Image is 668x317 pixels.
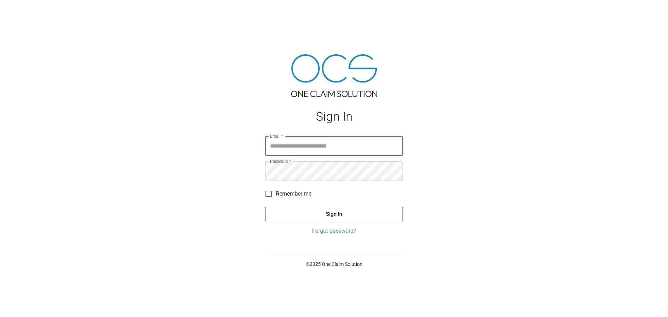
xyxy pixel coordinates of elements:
h1: Sign In [265,110,403,124]
p: © 2025 One Claim Solution [265,261,403,268]
a: Forgot password? [265,227,403,235]
label: Email [270,133,283,139]
img: ocs-logo-white-transparent.png [8,4,36,18]
span: Remember me [276,190,311,198]
img: ocs-logo-tra.png [291,54,377,97]
button: Sign In [265,207,403,221]
label: Password [270,158,291,164]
